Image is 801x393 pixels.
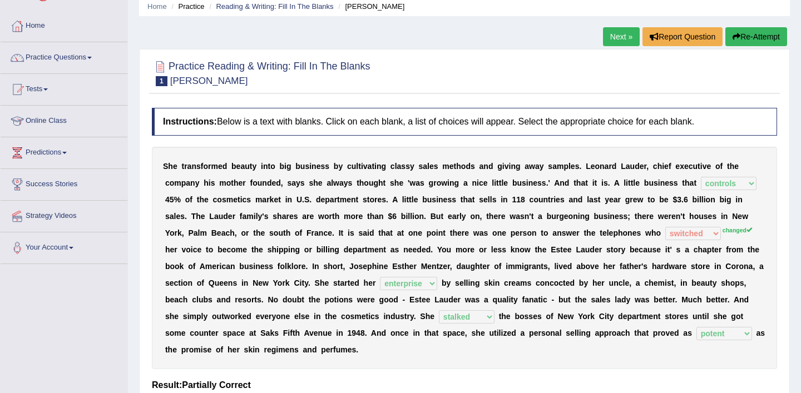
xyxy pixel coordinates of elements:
b: A [392,195,398,204]
b: U [296,195,302,204]
b: l [492,178,494,187]
b: a [330,195,334,204]
b: t [454,162,457,171]
b: h [456,162,461,171]
b: r [374,195,377,204]
b: A [554,178,560,187]
b: o [715,162,720,171]
b: r [184,162,187,171]
b: i [502,162,505,171]
b: t [698,162,700,171]
b: e [173,162,177,171]
b: t [372,162,374,171]
b: s [669,178,674,187]
b: t [358,162,361,171]
b: e [665,178,669,187]
b: ' [548,178,550,187]
b: a [262,195,266,204]
b: o [437,178,442,187]
b: o [217,195,222,204]
b: m [255,195,262,204]
b: h [657,162,662,171]
b: a [423,162,427,171]
b: a [535,162,540,171]
button: Re-Attempt [725,27,787,46]
b: n [263,162,268,171]
b: a [187,162,192,171]
b: p [325,195,330,204]
b: a [240,162,245,171]
b: e [684,162,689,171]
b: o [595,162,600,171]
b: ' [408,178,409,187]
b: r [433,178,436,187]
b: l [633,178,635,187]
b: h [204,178,209,187]
b: i [509,162,511,171]
b: t [727,162,730,171]
b: e [271,178,276,187]
b: n [262,178,267,187]
h4: Below is a text with blanks. Click on each blank, a list of choices will appear. Select the appro... [152,108,777,136]
b: , [646,162,649,171]
b: e [503,178,508,187]
b: d [612,162,617,171]
b: b [334,162,339,171]
b: t [628,178,631,187]
b: m [211,162,217,171]
b: e [640,162,644,171]
b: s [674,178,678,187]
b: t [595,178,597,187]
b: t [250,162,253,171]
b: w [333,178,339,187]
b: o [364,178,369,187]
b: g [454,178,459,187]
b: i [261,162,263,171]
b: e [675,162,680,171]
b: v [703,162,707,171]
b: d [488,162,493,171]
b: a [416,178,420,187]
b: e [734,162,739,171]
b: u [352,162,357,171]
b: t [585,178,588,187]
b: S [304,195,309,204]
b: i [447,178,449,187]
b: o [185,195,190,204]
a: Online Class [1,106,127,133]
b: s [246,195,251,204]
b: s [419,162,423,171]
b: n [560,178,565,187]
b: s [300,178,305,187]
b: h [359,178,364,187]
b: s [542,178,546,187]
b: g [429,178,434,187]
b: d [565,178,570,187]
b: a [605,162,609,171]
b: s [382,195,386,204]
b: f [201,162,204,171]
b: u [258,178,263,187]
b: , [281,178,283,187]
b: i [285,195,288,204]
b: g [286,162,291,171]
b: l [427,162,429,171]
b: m [226,195,233,204]
b: 5 [170,195,174,204]
b: d [267,178,272,187]
b: u [693,162,698,171]
b: p [181,178,186,187]
b: S [163,162,168,171]
b: r [334,195,337,204]
b: s [222,195,226,204]
b: s [211,178,215,187]
b: x [680,162,684,171]
b: s [406,162,410,171]
a: Predictions [1,137,127,165]
b: u [649,178,654,187]
b: o [461,162,466,171]
b: o [226,178,231,187]
b: e [533,178,537,187]
b: h [378,178,383,187]
b: d [316,195,321,204]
